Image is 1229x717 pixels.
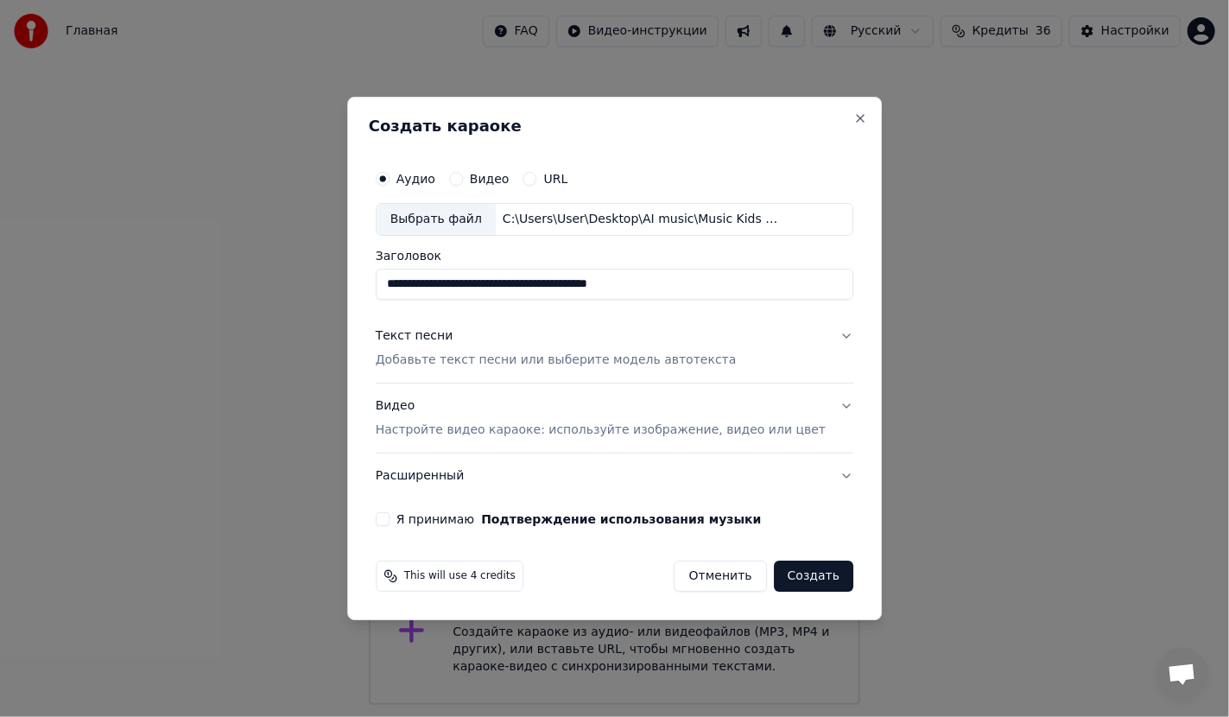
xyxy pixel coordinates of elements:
[496,211,789,228] div: C:\Users\User\Desktop\AI music\Music Kids channel\00 Советские песни\В траве сидел кузнечик\Добро...
[675,561,767,592] button: Отменить
[396,513,762,525] label: Я принимаю
[376,422,826,439] p: Настройте видео караоке: используйте изображение, видео или цвет
[481,513,761,525] button: Я принимаю
[369,118,860,134] h2: Создать караоке
[376,250,853,262] label: Заголовок
[376,352,737,369] p: Добавьте текст песни или выберите модель автотекста
[404,569,516,583] span: This will use 4 credits
[377,204,496,235] div: Выбрать файл
[376,397,826,439] div: Видео
[544,173,568,185] label: URL
[376,327,453,345] div: Текст песни
[376,314,853,383] button: Текст песниДобавьте текст песни или выберите модель автотекста
[470,173,510,185] label: Видео
[396,173,435,185] label: Аудио
[376,454,853,498] button: Расширенный
[774,561,853,592] button: Создать
[376,384,853,453] button: ВидеоНастройте видео караоке: используйте изображение, видео или цвет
